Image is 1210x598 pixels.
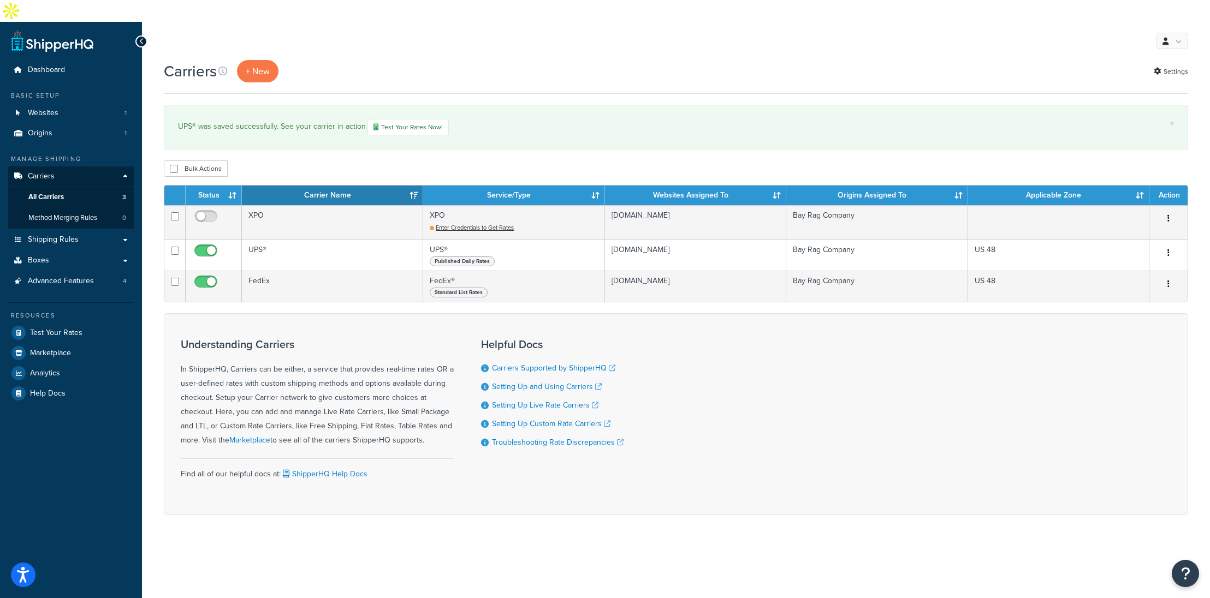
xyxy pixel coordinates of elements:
span: Help Docs [30,389,66,398]
button: Bulk Actions [164,160,228,177]
td: Bay Rag Company [786,271,968,302]
h1: Carriers [164,61,217,82]
span: Carriers [28,172,55,181]
a: Marketplace [229,434,270,446]
span: 1 [124,109,127,118]
a: ShipperHQ Home [11,30,93,52]
td: Bay Rag Company [786,205,968,240]
a: Test Your Rates Now! [367,119,449,135]
td: FedEx® [423,271,604,302]
a: Shipping Rules [8,230,134,250]
a: Marketplace [8,343,134,363]
a: Settings [1154,64,1188,79]
th: Action [1149,186,1188,205]
a: Setting Up Custom Rate Carriers [492,418,610,429]
td: US 48 [968,240,1149,271]
a: Troubleshooting Rate Discrepancies [492,436,624,448]
span: Advanced Features [28,277,94,286]
a: Analytics [8,363,134,383]
span: Analytics [30,369,60,378]
th: Service/Type: activate to sort column ascending [423,186,604,205]
span: Method Merging Rules [28,213,97,223]
td: [DOMAIN_NAME] [605,271,786,302]
a: Setting Up Live Rate Carriers [492,399,598,411]
span: 3 [122,193,126,202]
a: All Carriers 3 [8,187,134,207]
td: Bay Rag Company [786,240,968,271]
h3: Helpful Docs [481,338,624,350]
li: Advanced Features [8,271,134,291]
span: 4 [123,277,127,286]
td: UPS® [242,240,423,271]
span: Dashboard [28,65,65,75]
a: Advanced Features 4 [8,271,134,291]
span: 1 [124,129,127,138]
a: Origins 1 [8,123,134,143]
td: US 48 [968,271,1149,302]
span: Enter Credentials to Get Rates [436,223,514,232]
span: All Carriers [28,193,64,202]
span: Websites [28,109,58,118]
a: Dashboard [8,60,134,80]
li: All Carriers [8,187,134,207]
div: In ShipperHQ, Carriers can be either, a service that provides real-time rates OR a user-defined r... [181,338,454,447]
button: Open Resource Center [1172,560,1199,587]
span: Published Daily Rates [430,256,495,266]
li: Carriers [8,166,134,229]
a: Test Your Rates [8,323,134,343]
th: Origins Assigned To: activate to sort column ascending [786,186,968,205]
a: Method Merging Rules 0 [8,208,134,228]
th: Carrier Name: activate to sort column ascending [242,186,423,205]
a: ShipperHQ Help Docs [281,468,367,480]
a: Enter Credentials to Get Rates [430,223,514,232]
button: + New [237,60,278,82]
th: Applicable Zone: activate to sort column ascending [968,186,1149,205]
a: × [1170,119,1174,128]
a: Help Docs [8,384,134,403]
li: Websites [8,103,134,123]
td: [DOMAIN_NAME] [605,205,786,240]
a: Carriers [8,166,134,187]
th: Status: activate to sort column ascending [186,186,242,205]
div: Resources [8,311,134,320]
li: Origins [8,123,134,143]
span: Shipping Rules [28,235,79,244]
h3: Understanding Carriers [181,338,454,350]
td: [DOMAIN_NAME] [605,240,786,271]
span: Test Your Rates [30,328,82,338]
div: UPS® was saved successfully. See your carrier in action [178,119,1174,135]
a: Carriers Supported by ShipperHQ [492,362,615,374]
span: Boxes [28,256,49,265]
a: Boxes [8,250,134,271]
td: FedEx [242,271,423,302]
span: Marketplace [30,349,71,358]
div: Basic Setup [8,91,134,100]
li: Method Merging Rules [8,208,134,228]
a: Setting Up and Using Carriers [492,381,602,392]
th: Websites Assigned To: activate to sort column ascending [605,186,786,205]
a: Websites 1 [8,103,134,123]
span: Origins [28,129,52,138]
span: Standard List Rates [430,288,488,297]
span: 0 [122,213,126,223]
td: XPO [242,205,423,240]
td: UPS® [423,240,604,271]
td: XPO [423,205,604,240]
div: Find all of our helpful docs at: [181,458,454,481]
div: Manage Shipping [8,154,134,164]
